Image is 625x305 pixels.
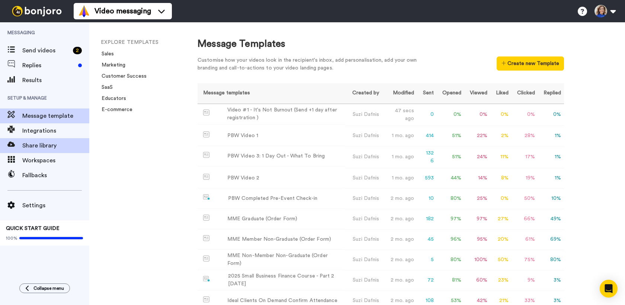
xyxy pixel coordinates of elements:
[203,256,209,262] img: Message-temps.svg
[464,83,490,104] th: Viewed
[345,270,382,291] td: Suzi
[203,174,209,180] img: Message-temps.svg
[22,141,89,150] span: Share library
[364,257,379,262] span: Dafnis
[490,146,512,168] td: 11 %
[97,74,147,79] a: Customer Success
[437,146,464,168] td: 51 %
[490,209,512,229] td: 27 %
[345,126,382,146] td: Suzi
[22,156,89,165] span: Workspaces
[437,229,464,250] td: 96 %
[345,168,382,188] td: Suzi
[490,270,512,291] td: 23 %
[6,226,60,231] span: QUICK START GUIDE
[22,76,89,85] span: Results
[364,196,379,201] span: Dafnis
[512,229,538,250] td: 61 %
[227,236,331,243] div: MME Member Non-Graduate (Order Form)
[9,6,65,16] img: bj-logo-header-white.svg
[364,175,379,181] span: Dafnis
[382,126,417,146] td: 1 mo. ago
[22,61,75,70] span: Replies
[538,146,564,168] td: 1 %
[490,188,512,209] td: 0 %
[73,47,82,54] div: 2
[227,174,259,182] div: PBW Video 2
[97,85,113,90] a: SaaS
[203,132,209,137] img: Message-temps.svg
[382,209,417,229] td: 2 mo. ago
[490,250,512,270] td: 50 %
[512,209,538,229] td: 66 %
[22,171,89,180] span: Fallbacks
[417,209,437,229] td: 182
[227,252,342,267] div: MME Non-Member Non-Graduate (Order Form)
[345,83,382,104] th: Created by
[538,104,564,126] td: 0 %
[198,56,428,72] div: Customise how your videos look in the recipient's inbox, add personalisation, add your own brandi...
[227,152,325,160] div: PBW Video 3: 1 Day Out - What To Bring
[538,83,564,104] th: Replied
[203,235,209,241] img: Message-temps.svg
[437,209,464,229] td: 97 %
[464,168,490,188] td: 14 %
[227,132,258,140] div: PBW Video 1
[227,106,342,122] div: Video #1 - It's Not Burnout (Send +1 day after registration )
[512,126,538,146] td: 28 %
[437,104,464,126] td: 0 %
[437,188,464,209] td: 80 %
[203,296,209,302] img: Message-temps.svg
[382,229,417,250] td: 2 mo. ago
[512,83,538,104] th: Clicked
[227,215,297,223] div: MME Graduate (Order Form)
[101,39,201,46] li: EXPLORE TEMPLATES
[203,276,210,282] img: nextgen-template.svg
[22,111,89,120] span: Message template
[417,168,437,188] td: 593
[512,188,538,209] td: 50 %
[97,96,126,101] a: Educators
[512,250,538,270] td: 75 %
[203,110,209,116] img: Message-temps.svg
[490,104,512,126] td: 0 %
[437,270,464,291] td: 81 %
[19,283,70,293] button: Collapse menu
[464,270,490,291] td: 60 %
[538,250,564,270] td: 80 %
[22,201,89,210] span: Settings
[345,146,382,168] td: Suzi
[203,215,209,221] img: Message-temps.svg
[94,6,151,16] span: Video messaging
[382,188,417,209] td: 2 mo. ago
[417,104,437,126] td: 0
[364,112,379,117] span: Dafnis
[512,104,538,126] td: 0 %
[6,235,17,241] span: 100%
[97,51,114,56] a: Sales
[382,168,417,188] td: 1 mo. ago
[538,270,564,291] td: 3 %
[345,250,382,270] td: Suzi
[364,237,379,242] span: Dafnis
[490,168,512,188] td: 8 %
[437,168,464,188] td: 44 %
[512,168,538,188] td: 19 %
[382,83,417,104] th: Modified
[538,229,564,250] td: 69 %
[203,152,209,158] img: Message-temps.svg
[464,104,490,126] td: 0 %
[78,5,90,17] img: vm-color.svg
[417,229,437,250] td: 45
[364,154,379,159] span: Dafnis
[464,126,490,146] td: 22 %
[228,272,342,288] div: 2025 Small Business Finance Course - Part 2 [DATE]
[97,62,125,68] a: Marketing
[382,146,417,168] td: 1 mo. ago
[512,146,538,168] td: 17 %
[97,107,132,112] a: E-commerce
[345,188,382,209] td: Suzi
[345,104,382,126] td: Suzi
[417,250,437,270] td: 5
[227,297,337,305] div: Ideal Clients On Demand Confirm Attendance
